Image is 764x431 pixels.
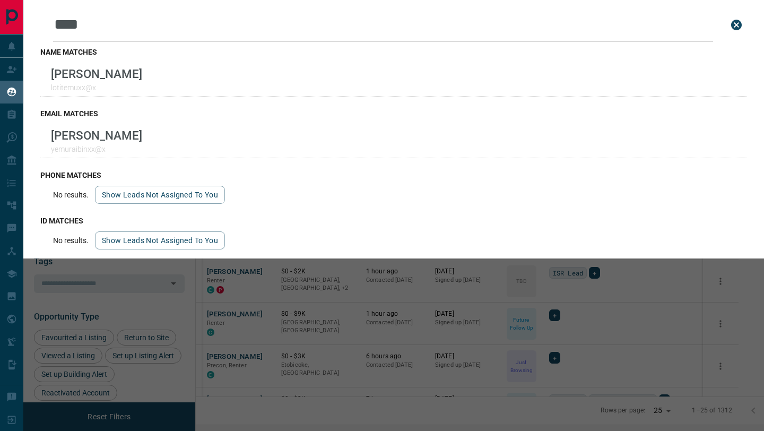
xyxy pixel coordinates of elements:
p: No results. [53,236,89,245]
p: [PERSON_NAME] [51,128,142,142]
h3: id matches [40,217,747,225]
p: yemuraibinxx@x [51,145,142,153]
button: show leads not assigned to you [95,231,225,249]
h3: email matches [40,109,747,118]
button: show leads not assigned to you [95,186,225,204]
button: close search bar [726,14,747,36]
p: [PERSON_NAME] [51,67,142,81]
h3: name matches [40,48,747,56]
h3: phone matches [40,171,747,179]
p: lotitemuxx@x [51,83,142,92]
p: No results. [53,191,89,199]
